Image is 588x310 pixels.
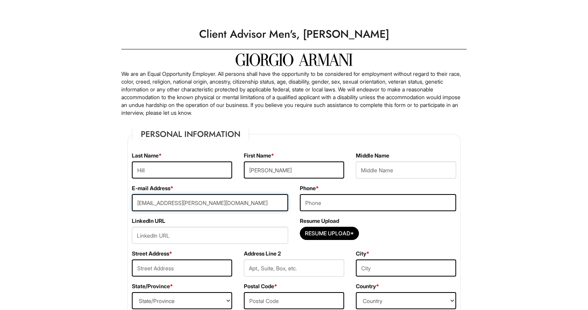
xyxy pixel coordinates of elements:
input: Apt., Suite, Box, etc. [244,259,344,277]
label: First Name [244,152,274,159]
label: Phone [300,184,319,192]
label: E-mail Address [132,184,173,192]
input: First Name [244,161,344,179]
img: Giorgio Armani [236,53,352,66]
label: Last Name [132,152,162,159]
label: Street Address [132,250,172,257]
button: Resume Upload*Resume Upload* [300,227,359,240]
input: Middle Name [356,161,456,179]
select: Country [356,292,456,309]
label: Postal Code [244,282,277,290]
input: Phone [300,194,456,211]
label: Resume Upload [300,217,339,225]
input: LinkedIn URL [132,227,288,244]
p: We are an Equal Opportunity Employer. All persons shall have the opportunity to be considered for... [121,70,467,117]
input: Postal Code [244,292,344,309]
input: Last Name [132,161,232,179]
input: City [356,259,456,277]
label: LinkedIn URL [132,217,165,225]
input: E-mail Address [132,194,288,211]
label: Address Line 2 [244,250,281,257]
legend: Personal Information [132,128,249,140]
label: Middle Name [356,152,389,159]
label: Country [356,282,379,290]
label: State/Province [132,282,173,290]
select: State/Province [132,292,232,309]
label: City [356,250,369,257]
h1: Client Advisor Men's, [PERSON_NAME] [117,23,471,45]
input: Street Address [132,259,232,277]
